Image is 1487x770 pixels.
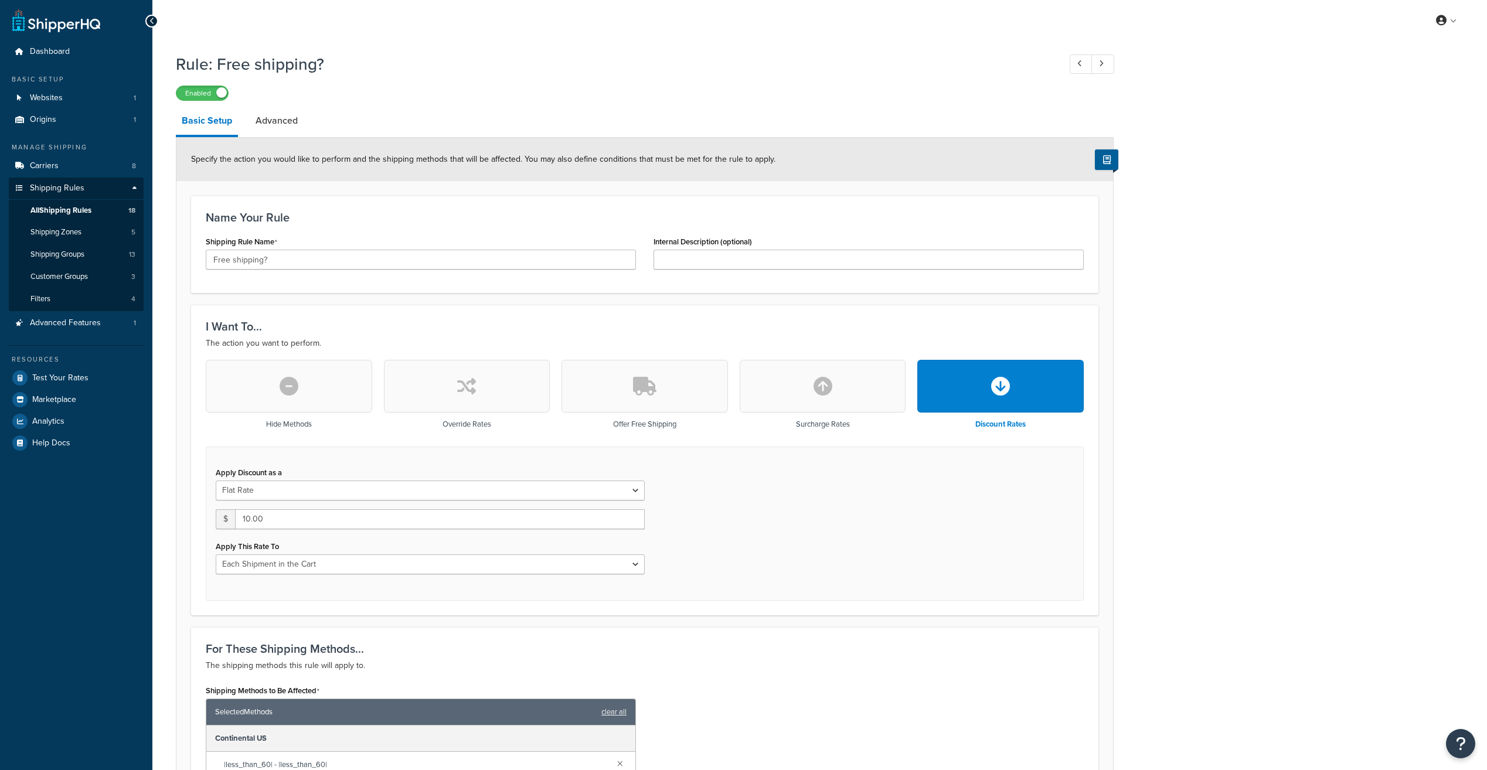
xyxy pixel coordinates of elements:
[9,41,144,63] a: Dashboard
[134,115,136,125] span: 1
[206,336,1084,350] p: The action you want to perform.
[191,153,775,165] span: Specify the action you would like to perform and the shipping methods that will be affected. You ...
[216,542,279,551] label: Apply This Rate To
[129,250,135,260] span: 13
[206,320,1084,333] h3: I Want To...
[1070,54,1093,74] a: Previous Record
[9,109,144,131] a: Origins1
[30,115,56,125] span: Origins
[206,237,277,247] label: Shipping Rule Name
[9,312,144,334] li: Advanced Features
[32,417,64,427] span: Analytics
[131,272,135,282] span: 3
[206,686,319,696] label: Shipping Methods to Be Affected
[30,227,81,237] span: Shipping Zones
[1091,54,1114,74] a: Next Record
[9,389,144,410] a: Marketplace
[9,355,144,364] div: Resources
[176,53,1048,76] h1: Rule: Free shipping?
[134,318,136,328] span: 1
[9,155,144,177] a: Carriers8
[9,142,144,152] div: Manage Shipping
[9,200,144,222] a: AllShipping Rules18
[30,272,88,282] span: Customer Groups
[654,237,752,246] label: Internal Description (optional)
[134,93,136,103] span: 1
[30,206,91,216] span: All Shipping Rules
[206,211,1084,224] h3: Name Your Rule
[9,312,144,334] a: Advanced Features1
[206,725,635,752] div: Continental US
[9,244,144,265] a: Shipping Groups13
[30,161,59,171] span: Carriers
[9,109,144,131] li: Origins
[9,87,144,109] a: Websites1
[215,704,596,720] span: Selected Methods
[206,642,1084,655] h3: For These Shipping Methods...
[32,373,89,383] span: Test Your Rates
[206,659,1084,673] p: The shipping methods this rule will apply to.
[128,206,135,216] span: 18
[443,420,491,428] h3: Override Rates
[9,87,144,109] li: Websites
[266,420,312,428] h3: Hide Methods
[9,411,144,432] a: Analytics
[9,222,144,243] li: Shipping Zones
[9,244,144,265] li: Shipping Groups
[796,420,850,428] h3: Surcharge Rates
[9,178,144,199] a: Shipping Rules
[9,155,144,177] li: Carriers
[32,438,70,448] span: Help Docs
[9,288,144,310] li: Filters
[176,107,238,137] a: Basic Setup
[975,420,1026,428] h3: Discount Rates
[30,93,63,103] span: Websites
[32,395,76,405] span: Marketplace
[9,266,144,288] a: Customer Groups3
[9,266,144,288] li: Customer Groups
[1095,149,1118,170] button: Show Help Docs
[9,432,144,454] a: Help Docs
[30,294,50,304] span: Filters
[216,468,282,477] label: Apply Discount as a
[613,420,676,428] h3: Offer Free Shipping
[30,318,101,328] span: Advanced Features
[9,74,144,84] div: Basic Setup
[9,222,144,243] a: Shipping Zones5
[131,227,135,237] span: 5
[9,367,144,389] a: Test Your Rates
[30,47,70,57] span: Dashboard
[216,509,235,529] span: $
[601,704,627,720] a: clear all
[1446,729,1475,758] button: Open Resource Center
[9,288,144,310] a: Filters4
[30,250,84,260] span: Shipping Groups
[250,107,304,135] a: Advanced
[132,161,136,171] span: 8
[131,294,135,304] span: 4
[176,86,228,100] label: Enabled
[30,183,84,193] span: Shipping Rules
[9,178,144,311] li: Shipping Rules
